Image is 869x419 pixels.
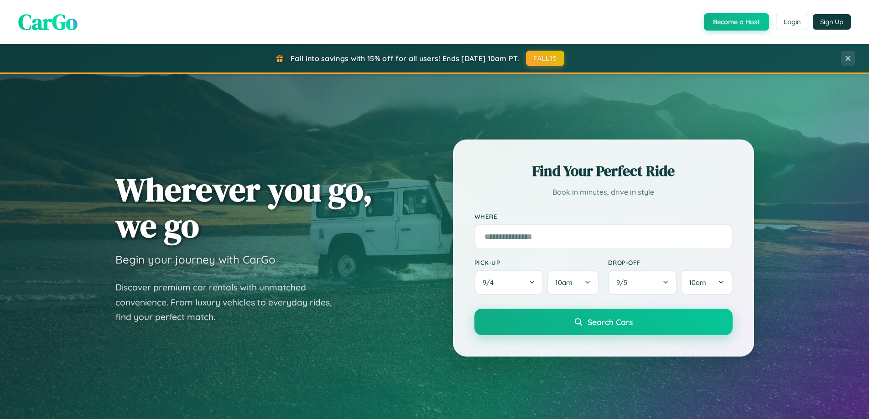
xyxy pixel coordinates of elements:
[474,270,544,295] button: 9/4
[483,278,498,287] span: 9 / 4
[689,278,706,287] span: 10am
[291,54,519,63] span: Fall into savings with 15% off for all users! Ends [DATE] 10am PT.
[474,309,733,335] button: Search Cars
[776,14,808,30] button: Login
[474,161,733,181] h2: Find Your Perfect Ride
[608,270,677,295] button: 9/5
[115,171,373,243] h1: Wherever you go, we go
[547,270,598,295] button: 10am
[588,317,633,327] span: Search Cars
[526,51,564,66] button: FALL15
[681,270,732,295] button: 10am
[115,280,343,325] p: Discover premium car rentals with unmatched convenience. From luxury vehicles to everyday rides, ...
[474,212,733,220] label: Where
[474,259,599,266] label: Pick-up
[18,7,78,37] span: CarGo
[813,14,851,30] button: Sign Up
[555,278,572,287] span: 10am
[115,253,276,266] h3: Begin your journey with CarGo
[704,13,769,31] button: Become a Host
[608,259,733,266] label: Drop-off
[474,186,733,199] p: Book in minutes, drive in style
[616,278,632,287] span: 9 / 5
